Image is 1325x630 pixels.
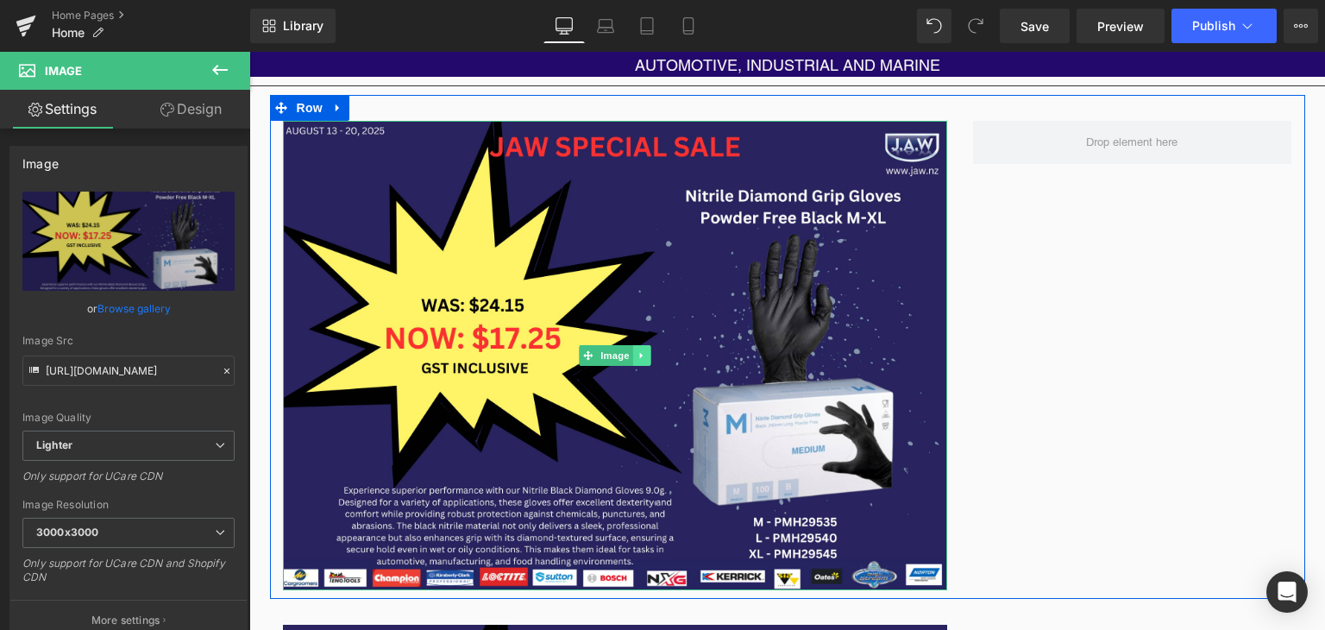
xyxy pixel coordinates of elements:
span: Row [43,43,78,69]
span: Preview [1097,17,1144,35]
a: Mobile [668,9,709,43]
div: Only support for UCare CDN and Shopify CDN [22,557,235,595]
span: AUTOMOTIVE, INDUSTRIAL AND MARINE [386,4,691,22]
p: More settings [91,613,160,628]
button: Undo [917,9,951,43]
a: Expand / Collapse [78,43,100,69]
b: 3000x3000 [36,526,98,539]
input: Link [22,356,235,386]
span: Home [52,26,85,40]
div: Image Resolution [22,499,235,511]
a: Expand / Collapse [383,293,401,314]
span: Publish [1192,19,1235,33]
div: or [22,299,235,318]
a: Desktop [543,9,585,43]
a: Laptop [585,9,626,43]
a: Home Pages [52,9,250,22]
a: Design [129,90,254,129]
div: Image Src [22,335,235,347]
a: Browse gallery [97,293,171,324]
div: Image Quality [22,412,235,424]
b: Lighter [36,438,72,451]
button: Redo [958,9,993,43]
span: Library [283,18,323,34]
span: Image [45,64,82,78]
button: Publish [1171,9,1277,43]
div: Open Intercom Messenger [1266,571,1308,613]
a: Preview [1077,9,1165,43]
a: New Library [250,9,336,43]
a: Tablet [626,9,668,43]
span: Save [1020,17,1049,35]
span: Image [348,293,384,314]
div: Only support for UCare CDN [22,469,235,495]
div: Image [22,147,59,171]
button: More [1284,9,1318,43]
